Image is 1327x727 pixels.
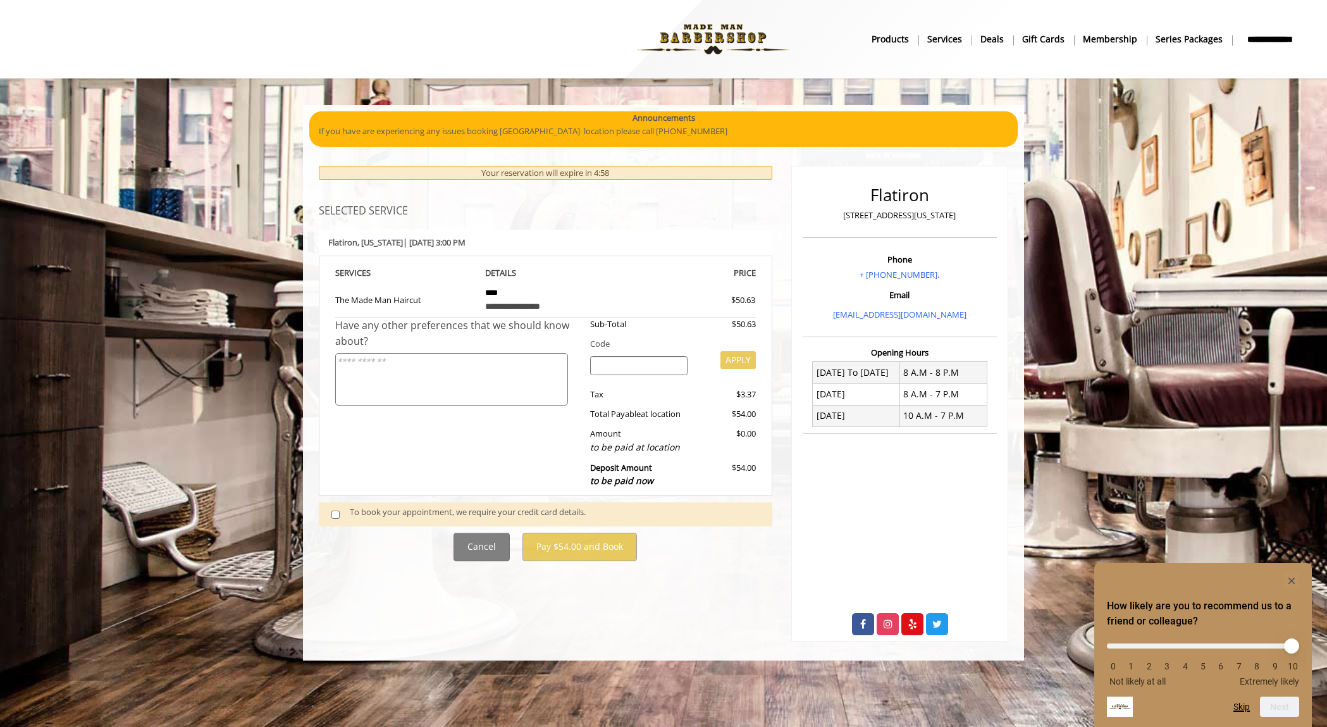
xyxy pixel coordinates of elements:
[1125,661,1137,671] li: 1
[927,32,962,46] b: Services
[697,407,755,421] div: $54.00
[522,533,637,561] button: Pay $54.00 and Book
[350,506,760,523] div: To book your appointment, we require your credit card details.
[697,427,755,454] div: $0.00
[319,125,1008,138] p: If you have are experiencing any issues booking [GEOGRAPHIC_DATA] location please call [PHONE_NUM...
[697,318,755,331] div: $50.63
[1287,661,1299,671] li: 10
[581,407,698,421] div: Total Payable
[1197,661,1209,671] li: 5
[1161,661,1173,671] li: 3
[803,348,997,357] h3: Opening Hours
[872,32,909,46] b: products
[590,440,688,454] div: to be paid at location
[899,362,987,383] td: 8 A.M - 8 P.M
[918,30,972,48] a: ServicesServices
[697,461,755,488] div: $54.00
[1083,32,1137,46] b: Membership
[860,269,939,280] a: + [PHONE_NUMBER].
[476,266,616,280] th: DETAILS
[615,266,756,280] th: PRICE
[1233,661,1245,671] li: 7
[1179,661,1192,671] li: 4
[806,209,994,222] p: [STREET_ADDRESS][US_STATE]
[335,318,581,350] div: Have any other preferences that we should know about?
[1022,32,1065,46] b: gift cards
[1250,661,1263,671] li: 8
[806,255,994,264] h3: Phone
[581,388,698,401] div: Tax
[1143,661,1156,671] li: 2
[697,388,755,401] div: $3.37
[813,405,900,426] td: [DATE]
[899,383,987,405] td: 8 A.M - 7 P.M
[328,237,466,248] b: Flatiron | [DATE] 3:00 PM
[626,4,800,74] img: Made Man Barbershop logo
[1260,697,1299,717] button: Next question
[833,309,966,320] a: [EMAIL_ADDRESS][DOMAIN_NAME]
[899,405,987,426] td: 10 A.M - 7 P.M
[1214,661,1227,671] li: 6
[1107,661,1120,671] li: 0
[1284,573,1299,588] button: Hide survey
[813,383,900,405] td: [DATE]
[1074,30,1147,48] a: MembershipMembership
[863,30,918,48] a: Productsproducts
[1013,30,1074,48] a: Gift cardsgift cards
[581,427,698,454] div: Amount
[1107,599,1299,629] h2: How likely are you to recommend us to a friend or colleague? Select an option from 0 to 10, with ...
[366,267,371,278] span: S
[581,318,698,331] div: Sub-Total
[1240,676,1299,687] span: Extremely likely
[972,30,1013,48] a: DealsDeals
[806,290,994,299] h3: Email
[1109,676,1166,687] span: Not likely at all
[1233,702,1250,712] button: Skip
[335,280,476,318] td: The Made Man Haircut
[319,206,772,217] h3: SELECTED SERVICE
[1107,634,1299,687] div: How likely are you to recommend us to a friend or colleague? Select an option from 0 to 10, with ...
[1156,32,1223,46] b: Series packages
[590,475,653,487] span: to be paid now
[454,533,510,561] button: Cancel
[357,237,403,248] span: , [US_STATE]
[813,362,900,383] td: [DATE] To [DATE]
[720,351,756,369] button: APPLY
[1269,661,1281,671] li: 9
[581,337,756,351] div: Code
[590,462,653,487] b: Deposit Amount
[980,32,1004,46] b: Deals
[1147,30,1232,48] a: Series packagesSeries packages
[641,408,681,419] span: at location
[633,111,695,125] b: Announcements
[319,166,772,180] div: Your reservation will expire in 4:58
[1107,573,1299,717] div: How likely are you to recommend us to a friend or colleague? Select an option from 0 to 10, with ...
[335,266,476,280] th: SERVICE
[686,294,755,307] div: $50.63
[806,186,994,204] h2: Flatiron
